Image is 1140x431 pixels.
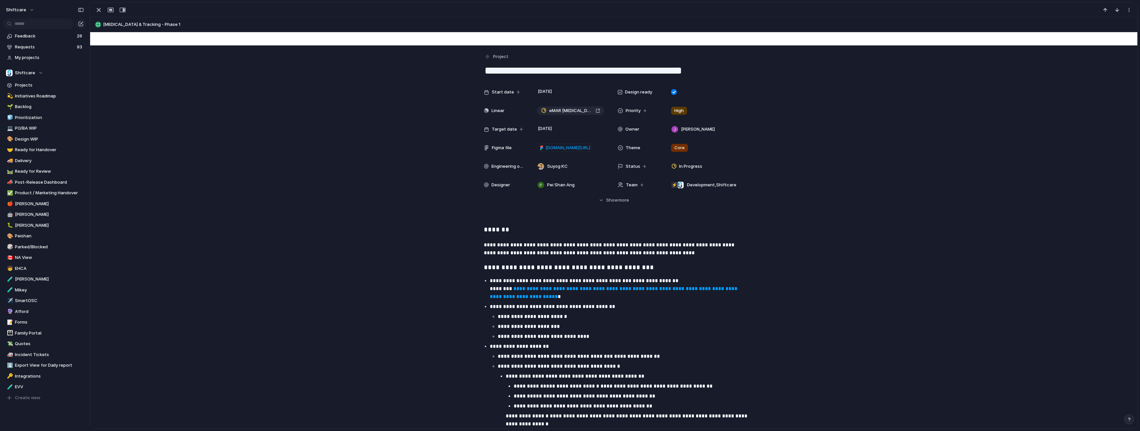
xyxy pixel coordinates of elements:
[7,114,12,121] div: 🧊
[7,157,12,164] div: 🚚
[77,33,84,39] span: 26
[3,296,86,306] a: ✈️SmartOSC
[3,317,86,327] div: 📝Forms
[7,340,12,348] div: 💸
[15,308,84,315] span: Afford
[15,82,84,89] span: Projects
[3,177,86,187] a: 📣Post-Release Dashboard
[15,287,84,293] span: Mikey
[6,319,13,326] button: 📝
[3,134,86,144] a: 🎨Design WIP
[3,166,86,176] a: 🛤️Ready for Review
[7,146,12,154] div: 🤝
[6,373,13,380] button: 🔑
[15,351,84,358] span: Incident Tickets
[7,168,12,175] div: 🛤️
[3,371,86,381] div: 🔑Integrations
[492,145,512,151] span: Figma file
[547,182,575,188] span: Pei Shan Ang
[6,168,13,175] button: 🛤️
[3,220,86,230] a: 🐛[PERSON_NAME]
[626,182,638,188] span: Team
[484,194,744,206] button: Showmore
[536,88,554,95] span: [DATE]
[6,254,13,261] button: 🇨🇦
[15,125,84,132] span: PO/BA WIP
[3,102,86,112] a: 🌱Backlog
[7,243,12,251] div: 🎲
[3,68,86,78] button: Shiftcare
[3,253,86,263] div: 🇨🇦NA View
[3,285,86,295] a: 🧪Mikey
[3,188,86,198] a: ✅Product / Marketing Handover
[625,89,652,95] span: Design ready
[3,91,86,101] div: 💫Initiatives Roadmap
[3,210,86,219] a: 🤖[PERSON_NAME]
[618,197,629,204] span: more
[7,178,12,186] div: 📣
[3,31,86,41] a: Feedback26
[103,21,1134,28] span: [MEDICAL_DATA] & Tracking - Phase 1
[6,362,13,369] button: ⬇️
[679,163,702,170] span: In Progress
[6,287,13,293] button: 🧪
[3,393,86,403] button: Create view
[483,52,510,62] button: Project
[3,156,86,166] div: 🚚Delivery
[491,182,510,188] span: Designer
[15,103,84,110] span: Backlog
[15,201,84,207] span: [PERSON_NAME]
[7,200,12,208] div: 🍎
[3,350,86,360] a: 🚑Incident Tickets
[15,244,84,250] span: Parked/Blocked
[15,44,75,50] span: Requests
[3,360,86,370] a: ⬇️Export View for Daily report
[3,242,86,252] a: 🎲Parked/Blocked
[15,276,84,282] span: [PERSON_NAME]
[15,330,84,337] span: Family Portal
[6,114,13,121] button: 🧊
[6,265,13,272] button: 🧒
[3,307,86,317] div: 🔮Afford
[626,107,641,114] span: Priority
[77,44,84,50] span: 93
[7,189,12,197] div: ✅
[7,103,12,111] div: 🌱
[3,339,86,349] div: 💸Quotes
[3,264,86,274] a: 🧒EHCA
[6,308,13,315] button: 🔮
[15,340,84,347] span: Quotes
[6,211,13,218] button: 🤖
[7,362,12,369] div: ⬇️
[15,319,84,326] span: Forms
[15,211,84,218] span: [PERSON_NAME]
[6,136,13,143] button: 🎨
[15,373,84,380] span: Integrations
[15,222,84,229] span: [PERSON_NAME]
[6,340,13,347] button: 💸
[3,231,86,241] a: 🎨Peishan
[15,384,84,390] span: EVV
[3,274,86,284] a: 🧪[PERSON_NAME]
[681,126,715,133] span: [PERSON_NAME]
[7,211,12,218] div: 🤖
[606,197,618,204] span: Show
[6,297,13,304] button: ✈️
[3,328,86,338] a: 👪Family Portal
[549,107,593,114] span: eMAR [MEDICAL_DATA]
[6,103,13,110] button: 🌱
[6,330,13,337] button: 👪
[7,254,12,262] div: 🇨🇦
[7,276,12,283] div: 🧪
[671,182,678,188] div: ⚡
[491,163,526,170] span: Engineering owner
[537,106,604,115] a: eMAR [MEDICAL_DATA]
[625,126,639,133] span: Owner
[491,107,504,114] span: Linear
[15,114,84,121] span: Prioritization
